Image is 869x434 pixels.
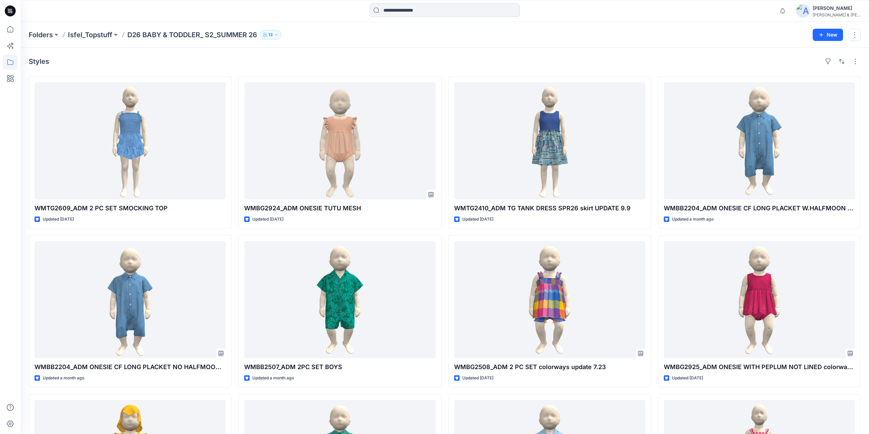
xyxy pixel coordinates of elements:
[813,4,860,12] div: [PERSON_NAME]
[252,375,294,382] p: Updated a month ago
[43,216,74,223] p: Updated [DATE]
[260,30,281,40] button: 13
[664,204,855,213] p: WMBB2204_ADM ONESIE CF LONG PLACKET W.HALFMOON colorways update 8.1
[813,29,843,41] button: New
[29,57,49,66] h4: Styles
[34,241,226,358] a: WMBB2204_ADM ONESIE CF LONG PLACKET NO HALFMOON colorways update 7.28
[454,204,645,213] p: WMTG2410_ADM TG TANK DRESS SPR26 skirt UPDATE 9.9
[244,241,435,358] a: WMBB2507_ADM 2PC SET BOYS
[34,362,226,372] p: WMBB2204_ADM ONESIE CF LONG PLACKET NO HALFMOON colorways update 7.28
[244,204,435,213] p: WMBG2924_ADM ONESIE TUTU MESH
[454,362,645,372] p: WMBG2508_ADM 2 PC SET colorways update 7.23
[664,241,855,358] a: WMBG2925_ADM ONESIE WITH PEPLUM NOT LINED colorways 7.22
[796,4,810,18] img: avatar
[454,82,645,199] a: WMTG2410_ADM TG TANK DRESS SPR26 skirt UPDATE 9.9
[672,375,703,382] p: Updated [DATE]
[268,31,273,39] p: 13
[462,216,493,223] p: Updated [DATE]
[454,241,645,358] a: WMBG2508_ADM 2 PC SET colorways update 7.23
[68,30,112,40] a: Isfel_Topstuff
[244,362,435,372] p: WMBB2507_ADM 2PC SET BOYS
[34,82,226,199] a: WMTG2609_ADM 2 PC SET SMOCKING TOP
[664,362,855,372] p: WMBG2925_ADM ONESIE WITH PEPLUM NOT LINED colorways 7.22
[252,216,283,223] p: Updated [DATE]
[813,12,860,17] div: [PERSON_NAME] & [PERSON_NAME]
[664,82,855,199] a: WMBB2204_ADM ONESIE CF LONG PLACKET W.HALFMOON colorways update 8.1
[43,375,84,382] p: Updated a month ago
[244,82,435,199] a: WMBG2924_ADM ONESIE TUTU MESH
[672,216,714,223] p: Updated a month ago
[34,204,226,213] p: WMTG2609_ADM 2 PC SET SMOCKING TOP
[462,375,493,382] p: Updated [DATE]
[127,30,257,40] p: D26 BABY & TODDLER_ S2_SUMMER 26
[29,30,53,40] a: Folders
